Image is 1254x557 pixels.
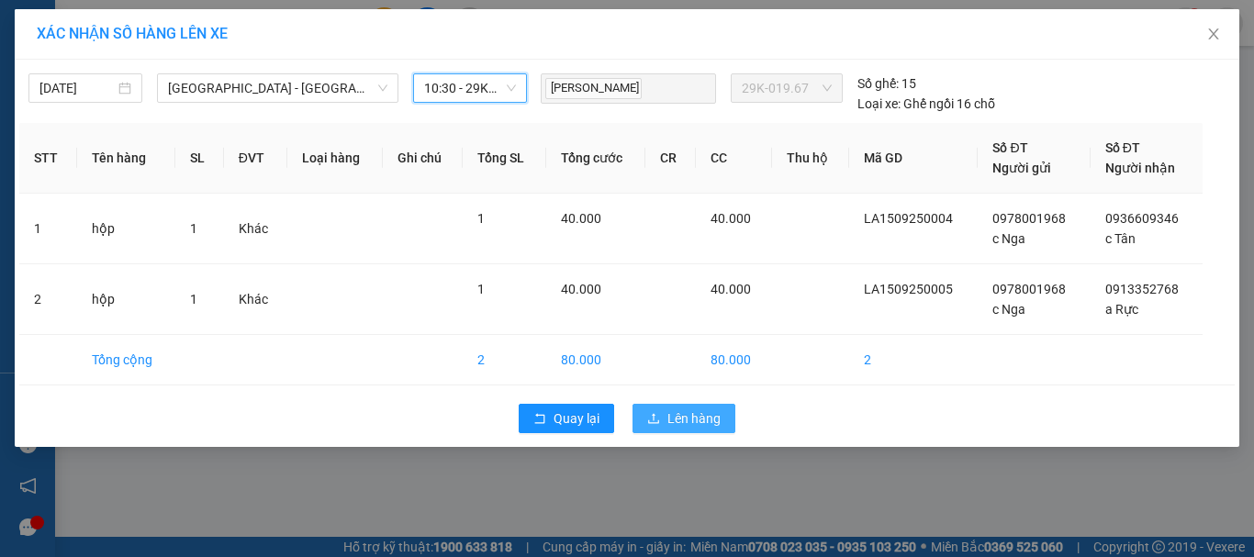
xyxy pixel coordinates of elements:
td: Khác [224,194,288,264]
th: Thu hộ [772,123,849,194]
span: a Rực [1105,302,1138,317]
span: LA1509250005 [864,282,953,296]
span: LA1509250004 [864,211,953,226]
td: hộp [77,194,175,264]
td: Tổng cộng [77,335,175,385]
span: 40.000 [561,211,601,226]
th: Tổng SL [463,123,546,194]
span: Người gửi [992,161,1051,175]
span: Lên hàng [667,408,721,429]
span: Người nhận [1105,161,1175,175]
span: c Nga [992,302,1025,317]
span: 0936609346 [1105,211,1179,226]
span: Số ghế: [857,73,899,94]
span: 1 [477,211,485,226]
th: ĐVT [224,123,288,194]
th: Loại hàng [287,123,383,194]
span: 1 [477,282,485,296]
span: 10:30 - 29K-019.67 [424,74,516,102]
span: Số ĐT [992,140,1027,155]
span: Hà Nội - Hải Phòng [168,74,387,102]
span: 0978001968 [992,282,1066,296]
th: CR [645,123,696,194]
div: Ghế ngồi 16 chỗ [857,94,995,114]
span: Số ĐT [1105,140,1140,155]
td: 2 [463,335,546,385]
span: down [377,83,388,94]
td: Khác [224,264,288,335]
td: 2 [849,335,979,385]
span: 40.000 [711,282,751,296]
button: rollbackQuay lại [519,404,614,433]
span: [PERSON_NAME] [545,78,642,99]
span: rollback [533,412,546,427]
span: 1 [190,221,197,236]
button: Close [1188,9,1239,61]
span: Loại xe: [857,94,901,114]
th: STT [19,123,77,194]
td: 80.000 [696,335,772,385]
button: uploadLên hàng [633,404,735,433]
span: 40.000 [561,282,601,296]
td: 1 [19,194,77,264]
span: close [1206,27,1221,41]
td: hộp [77,264,175,335]
td: 2 [19,264,77,335]
th: SL [175,123,223,194]
th: Mã GD [849,123,979,194]
span: 40.000 [711,211,751,226]
th: Ghi chú [383,123,463,194]
input: 15/09/2025 [39,78,115,98]
span: 1 [190,292,197,306]
span: c Nga [992,231,1025,246]
span: 0913352768 [1105,282,1179,296]
span: 0978001968 [992,211,1066,226]
th: CC [696,123,772,194]
th: Tên hàng [77,123,175,194]
th: Tổng cước [546,123,645,194]
span: Quay lại [554,408,599,429]
span: 29K-019.67 [742,74,832,102]
span: c Tân [1105,231,1136,246]
span: upload [647,412,660,427]
td: 80.000 [546,335,645,385]
div: 15 [857,73,916,94]
span: XÁC NHẬN SỐ HÀNG LÊN XE [37,25,228,42]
